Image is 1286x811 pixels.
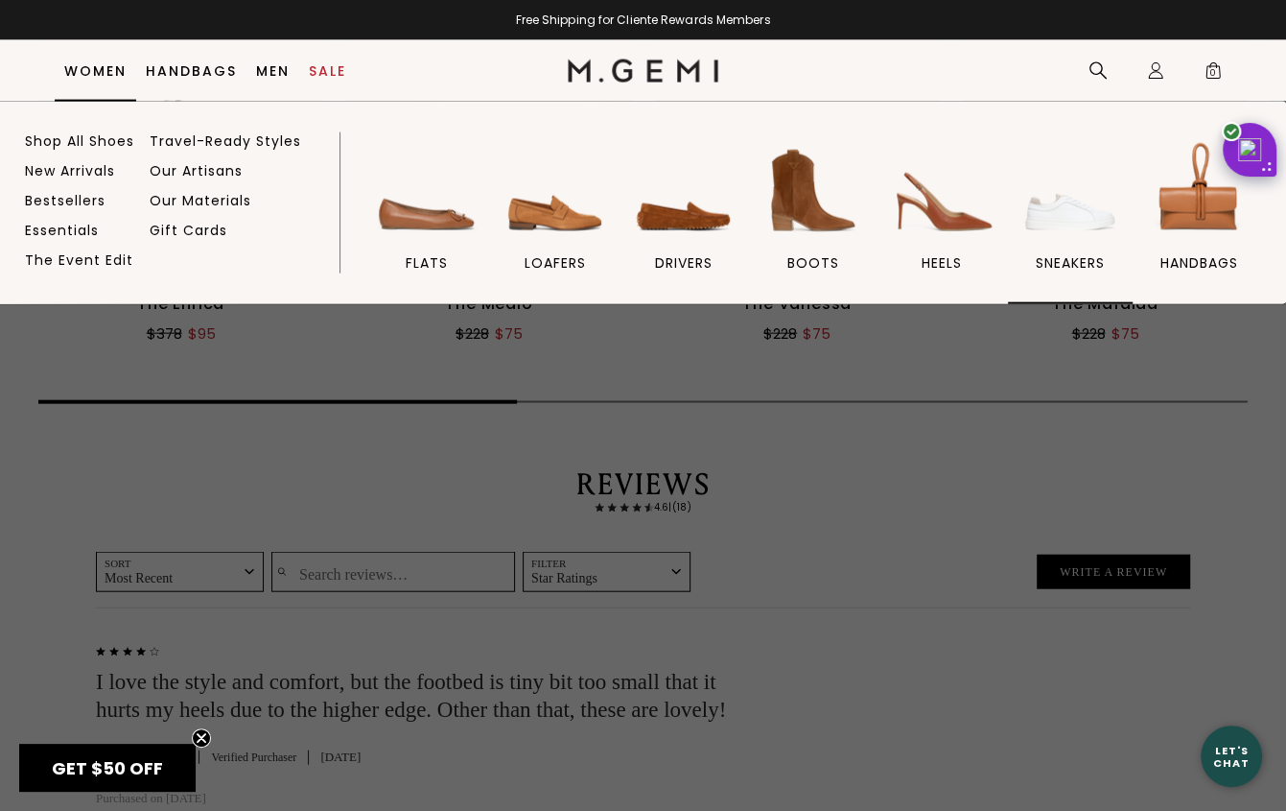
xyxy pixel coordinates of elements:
a: Sale [309,63,346,79]
img: sneakers [1017,137,1124,245]
img: handbags [1145,137,1252,245]
a: heels [879,137,1003,304]
a: Handbags [146,63,237,79]
span: flats [406,254,448,272]
a: Travel-Ready Styles [150,132,301,150]
span: GET $50 OFF [52,756,163,780]
div: Let's Chat [1201,744,1262,768]
a: Shop All Shoes [25,132,134,150]
span: handbags [1160,254,1238,272]
a: Essentials [25,222,99,239]
img: drivers [630,137,737,245]
a: Women [64,63,127,79]
div: GET $50 OFFClose teaser [19,744,196,792]
span: heels [922,254,962,272]
a: sneakers [1008,137,1132,304]
img: loafers [502,137,609,245]
img: heels [888,137,995,245]
a: Bestsellers [25,192,105,209]
a: flats [364,137,488,304]
img: flats [373,137,480,245]
a: loafers [493,137,617,304]
span: loafers [525,254,586,272]
button: Close teaser [192,728,211,748]
a: Our Materials [150,192,251,209]
a: Our Artisans [150,162,243,179]
a: handbags [1137,137,1261,304]
img: BOOTS [759,137,866,245]
a: The Event Edit [25,251,133,269]
a: New Arrivals [25,162,115,179]
span: sneakers [1036,254,1105,272]
a: BOOTS [751,137,875,304]
img: M.Gemi [568,60,718,83]
a: Gift Cards [150,222,227,239]
span: drivers [655,254,713,272]
a: Men [256,63,290,79]
span: 0 [1204,65,1223,84]
a: drivers [622,137,746,304]
span: BOOTS [786,254,838,272]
